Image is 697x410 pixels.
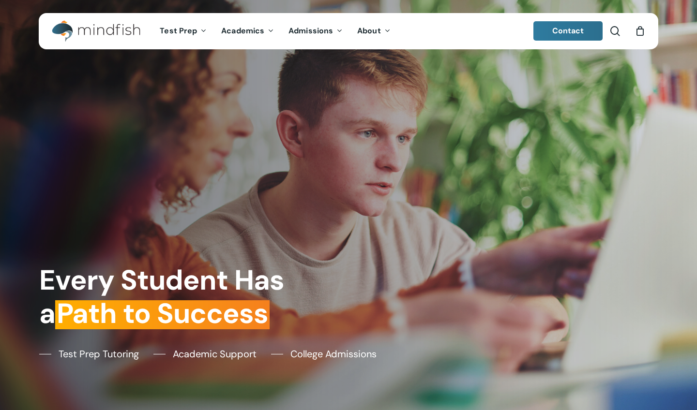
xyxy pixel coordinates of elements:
a: Admissions [281,27,350,35]
em: Path to Success [55,295,270,332]
a: Academic Support [153,347,257,361]
nav: Main Menu [152,13,397,49]
span: Academic Support [173,347,257,361]
span: About [357,26,381,36]
span: Admissions [288,26,333,36]
header: Main Menu [39,13,658,49]
a: About [350,27,398,35]
span: Academics [221,26,264,36]
a: Academics [214,27,281,35]
span: Contact [552,26,584,36]
span: College Admissions [290,347,377,361]
a: Test Prep [152,27,214,35]
a: Contact [533,21,603,41]
a: Test Prep Tutoring [39,347,139,361]
span: Test Prep [160,26,197,36]
h1: Every Student Has a [39,264,342,330]
span: Test Prep Tutoring [59,347,139,361]
a: College Admissions [271,347,377,361]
